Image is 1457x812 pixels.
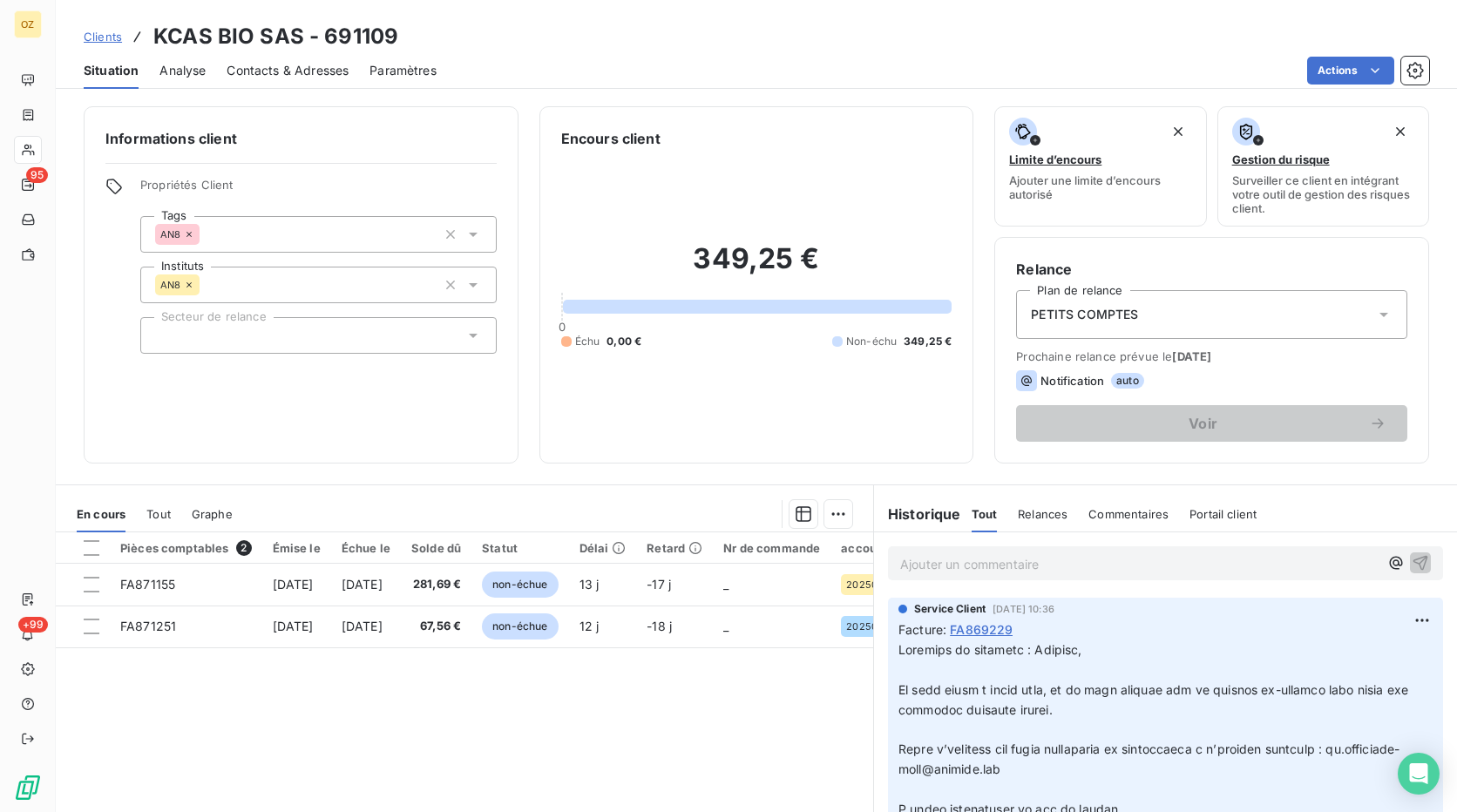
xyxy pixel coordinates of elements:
span: Limite d’encours [1009,152,1101,166]
span: [DATE] [273,619,314,633]
input: Ajouter une valeur [155,328,169,343]
span: _ [723,619,728,633]
div: Pièces comptables [120,540,252,556]
span: Graphe [192,507,233,521]
span: Portail client [1189,507,1257,521]
input: Ajouter une valeur [200,227,213,242]
span: [DATE] [342,619,383,633]
div: Retard [647,541,702,555]
span: Contacts & Adresses [227,62,349,79]
span: 12 j [579,619,600,633]
span: [DATE] [273,577,314,592]
h6: Historique [874,504,961,524]
span: auto [1111,373,1144,389]
div: Nr de commande [723,541,820,555]
span: 13 j [579,577,600,592]
span: _ [723,577,728,592]
span: Clients [84,30,122,44]
button: Limite d’encoursAjouter une limite d’encours autorisé [994,106,1206,227]
span: Propriétés Client [140,178,497,202]
h2: 349,25 € [561,241,952,294]
h6: Encours client [561,128,661,149]
div: OZ [14,10,42,38]
span: FA871251 [120,619,176,633]
span: Gestion du risque [1232,152,1330,166]
span: Ajouter une limite d’encours autorisé [1009,173,1191,201]
h6: Informations client [105,128,497,149]
span: 95 [26,167,48,183]
span: 281,69 € [411,576,461,593]
span: [DATE] [342,577,383,592]
span: 20250804001 [846,579,912,590]
button: Gestion du risqueSurveiller ce client en intégrant votre outil de gestion des risques client. [1217,106,1429,227]
span: Notification [1040,374,1104,388]
span: 0,00 € [607,334,641,349]
span: Service Client [914,601,986,617]
span: AN8 [160,229,180,240]
span: non-échue [482,613,558,639]
div: Solde dû [411,541,461,555]
span: Tout [972,507,998,521]
span: Échu [575,334,600,349]
span: 67,56 € [411,618,461,635]
span: Relances [1018,507,1067,521]
span: Tout [146,507,171,521]
button: Actions [1307,57,1394,85]
h6: Relance [1016,259,1407,280]
span: Analyse [159,62,206,79]
span: -18 j [647,619,672,633]
div: Statut [482,541,558,555]
span: Paramètres [369,62,437,79]
span: [DATE] [1172,349,1211,363]
span: 2 [236,540,252,556]
div: Open Intercom Messenger [1398,753,1440,795]
span: Situation [84,62,139,79]
span: Voir [1037,416,1369,430]
div: accountingReference [841,541,966,555]
span: En cours [77,507,125,521]
span: -17 j [647,577,671,592]
span: [DATE] 10:36 [993,604,1054,614]
img: Logo LeanPay [14,774,42,802]
span: FA871155 [120,577,175,592]
span: 349,25 € [904,334,952,349]
span: Surveiller ce client en intégrant votre outil de gestion des risques client. [1232,173,1414,215]
span: Commentaires [1088,507,1169,521]
span: non-échue [482,572,558,598]
span: 0 [559,320,566,334]
h3: KCAS BIO SAS - 691109 [153,21,398,52]
span: Facture : [898,620,946,639]
span: AN8 [160,280,180,290]
span: 20250904038 [846,621,915,632]
div: Échue le [342,541,390,555]
div: Délai [579,541,627,555]
span: +99 [18,617,48,633]
button: Voir [1016,405,1407,442]
span: Prochaine relance prévue le [1016,349,1407,363]
a: Clients [84,28,122,45]
span: FA869229 [950,620,1013,639]
input: Ajouter une valeur [200,277,213,293]
span: PETITS COMPTES [1031,306,1138,323]
div: Émise le [273,541,321,555]
span: Non-échu [846,334,897,349]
